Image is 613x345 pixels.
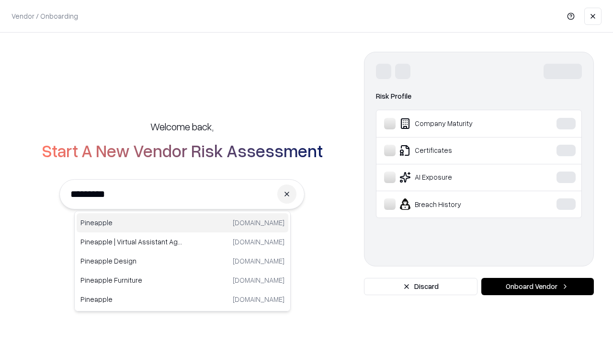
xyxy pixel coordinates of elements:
[80,275,182,285] p: Pineapple Furniture
[233,237,284,247] p: [DOMAIN_NAME]
[80,218,182,228] p: Pineapple
[74,211,291,311] div: Suggestions
[384,118,527,129] div: Company Maturity
[364,278,477,295] button: Discard
[384,145,527,156] div: Certificates
[233,275,284,285] p: [DOMAIN_NAME]
[481,278,594,295] button: Onboard Vendor
[150,120,214,133] h5: Welcome back,
[376,91,582,102] div: Risk Profile
[80,294,182,304] p: Pineapple
[384,172,527,183] div: AI Exposure
[384,198,527,210] div: Breach History
[42,141,323,160] h2: Start A New Vendor Risk Assessment
[233,218,284,228] p: [DOMAIN_NAME]
[11,11,78,21] p: Vendor / Onboarding
[80,256,182,266] p: Pineapple Design
[233,256,284,266] p: [DOMAIN_NAME]
[233,294,284,304] p: [DOMAIN_NAME]
[80,237,182,247] p: Pineapple | Virtual Assistant Agency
